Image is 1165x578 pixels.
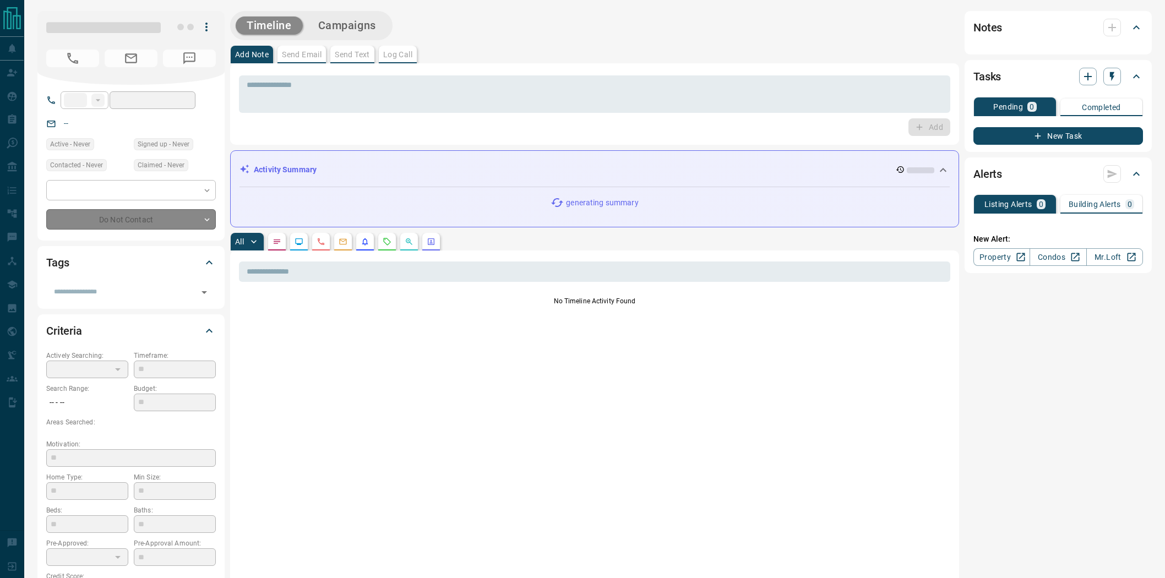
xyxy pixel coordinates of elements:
[46,417,216,427] p: Areas Searched:
[46,394,128,412] p: -- - --
[973,63,1143,90] div: Tasks
[973,127,1143,145] button: New Task
[273,237,281,246] svg: Notes
[46,505,128,515] p: Beds:
[1128,200,1132,208] p: 0
[254,164,317,176] p: Activity Summary
[235,51,269,58] p: Add Note
[239,296,950,306] p: No Timeline Activity Found
[1030,248,1086,266] a: Condos
[566,197,638,209] p: generating summary
[46,322,82,340] h2: Criteria
[973,161,1143,187] div: Alerts
[383,237,391,246] svg: Requests
[973,14,1143,41] div: Notes
[46,472,128,482] p: Home Type:
[50,139,90,150] span: Active - Never
[134,351,216,361] p: Timeframe:
[46,439,216,449] p: Motivation:
[405,237,413,246] svg: Opportunities
[163,50,216,67] span: No Number
[197,285,212,300] button: Open
[339,237,347,246] svg: Emails
[973,233,1143,245] p: New Alert:
[46,209,216,230] div: Do Not Contact
[46,384,128,394] p: Search Range:
[361,237,369,246] svg: Listing Alerts
[134,384,216,394] p: Budget:
[138,160,184,171] span: Claimed - Never
[993,103,1023,111] p: Pending
[46,538,128,548] p: Pre-Approved:
[50,160,103,171] span: Contacted - Never
[46,318,216,344] div: Criteria
[64,119,68,128] a: --
[236,17,303,35] button: Timeline
[427,237,435,246] svg: Agent Actions
[138,139,189,150] span: Signed up - Never
[134,505,216,515] p: Baths:
[973,68,1001,85] h2: Tasks
[1069,200,1121,208] p: Building Alerts
[105,50,157,67] span: No Email
[46,351,128,361] p: Actively Searching:
[973,248,1030,266] a: Property
[46,254,69,271] h2: Tags
[984,200,1032,208] p: Listing Alerts
[1082,103,1121,111] p: Completed
[307,17,387,35] button: Campaigns
[46,50,99,67] span: No Number
[1039,200,1043,208] p: 0
[973,19,1002,36] h2: Notes
[235,238,244,246] p: All
[295,237,303,246] svg: Lead Browsing Activity
[134,538,216,548] p: Pre-Approval Amount:
[134,472,216,482] p: Min Size:
[239,160,950,180] div: Activity Summary
[317,237,325,246] svg: Calls
[1086,248,1143,266] a: Mr.Loft
[1030,103,1034,111] p: 0
[46,249,216,276] div: Tags
[973,165,1002,183] h2: Alerts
